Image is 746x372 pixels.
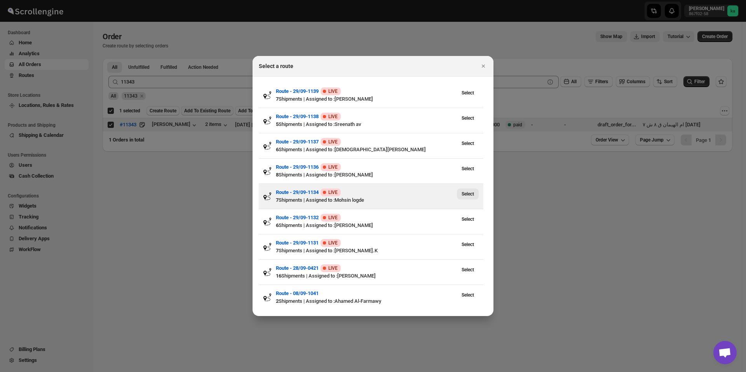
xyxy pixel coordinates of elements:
[457,264,479,275] button: View Route - 28/09-0421’s latest order
[462,292,474,298] span: Select
[328,265,338,271] span: LIVE
[259,62,293,70] h2: Select a route
[462,267,474,273] span: Select
[328,164,338,170] span: LIVE
[276,297,457,305] div: Shipments | Assigned to : Ahamed Al-Farmawy
[457,138,479,149] button: View Route - 29/09-1137’s latest order
[457,239,479,250] button: View Route - 29/09-1131’s latest order
[276,197,279,203] b: 7
[276,96,279,102] b: 7
[276,264,319,272] button: Route - 28/09-0421
[276,273,281,279] b: 16
[276,290,319,297] button: Route - 08/09-1041
[462,216,474,222] span: Select
[328,189,338,196] span: LIVE
[276,113,319,121] button: Route - 29/09-1138
[276,163,319,171] button: Route - 29/09-1136
[276,171,457,179] div: Shipments | Assigned to : [PERSON_NAME]
[462,115,474,121] span: Select
[328,240,338,246] span: LIVE
[462,140,474,147] span: Select
[457,113,479,124] button: View Route - 29/09-1138’s latest order
[276,239,319,247] button: Route - 29/09-1131
[328,215,338,221] span: LIVE
[276,147,279,152] b: 6
[457,290,479,300] button: View Route - 08/09-1041’s latest order
[276,138,319,146] button: Route - 29/09-1137
[457,163,479,174] button: View Route - 29/09-1136’s latest order
[328,88,338,94] span: LIVE
[276,121,279,127] b: 5
[276,222,279,228] b: 6
[462,241,474,248] span: Select
[276,248,279,253] b: 7
[276,247,457,255] div: Shipments | Assigned to : [PERSON_NAME].K
[457,189,479,199] button: View Route - 29/09-1134’s latest order
[276,214,319,222] button: Route - 29/09-1132
[276,298,279,304] b: 2
[276,121,457,128] div: Shipments | Assigned to : Sreenath av
[462,90,474,96] span: Select
[276,172,279,178] b: 8
[462,166,474,172] span: Select
[478,61,489,72] button: Close
[457,87,479,98] button: View Route - 29/09-1139’s latest order
[276,95,457,103] div: Shipments | Assigned to : [PERSON_NAME]
[276,146,457,154] div: Shipments | Assigned to : [DEMOGRAPHIC_DATA][PERSON_NAME]
[462,191,474,197] span: Select
[276,196,457,204] div: Shipments | Assigned to : Mohsin logde
[328,139,338,145] span: LIVE
[276,272,457,280] div: Shipments | Assigned to : [PERSON_NAME]
[713,341,737,364] div: Open chat
[457,214,479,225] button: View Route - 29/09-1132’s latest order
[328,114,338,120] span: LIVE
[276,87,319,95] button: Route - 29/09-1139
[276,222,457,229] div: Shipments | Assigned to : [PERSON_NAME]
[276,189,319,196] button: Route - 29/09-1134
